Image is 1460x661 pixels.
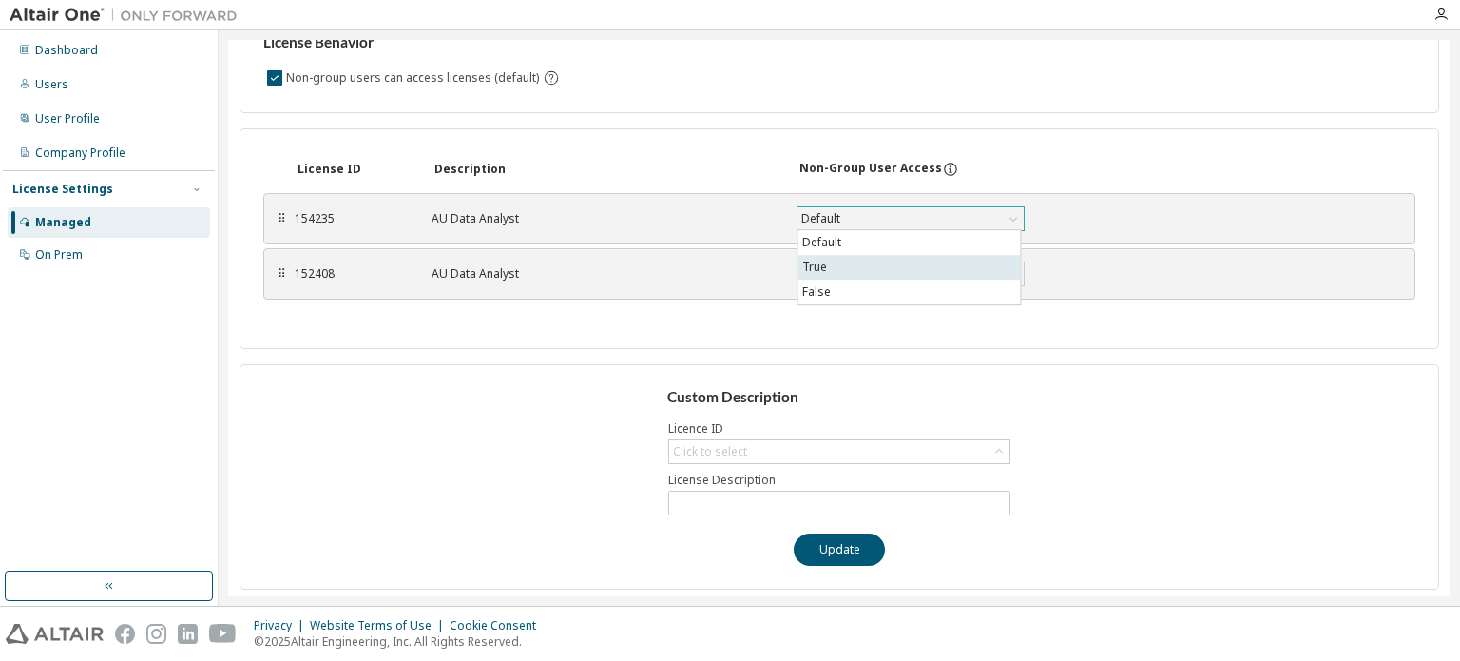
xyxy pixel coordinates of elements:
[434,162,777,177] div: Description
[298,162,412,177] div: License ID
[35,146,125,161] div: Company Profile
[450,618,547,633] div: Cookie Consent
[35,43,98,58] div: Dashboard
[668,473,1010,488] label: License Description
[669,440,1009,463] div: Click to select
[35,111,100,126] div: User Profile
[146,624,166,644] img: instagram.svg
[310,618,450,633] div: Website Terms of Use
[10,6,247,25] img: Altair One
[295,211,409,226] div: 154235
[276,266,287,282] div: ⠿
[35,247,83,262] div: On Prem
[797,207,1024,230] div: Default
[432,266,774,282] div: AU Data Analyst
[178,624,198,644] img: linkedin.svg
[295,266,409,282] div: 152408
[797,255,1020,280] li: True
[6,624,104,644] img: altair_logo.svg
[254,618,310,633] div: Privacy
[35,215,91,230] div: Managed
[794,534,885,566] button: Update
[673,444,747,459] div: Click to select
[797,230,1020,255] li: Default
[35,77,68,92] div: Users
[263,33,557,52] h3: License Behavior
[432,211,774,226] div: AU Data Analyst
[286,67,543,89] label: Non-group users can access licenses (default)
[254,633,547,650] p: © 2025 Altair Engineering, Inc. All Rights Reserved.
[209,624,237,644] img: youtube.svg
[797,280,1020,304] li: False
[667,388,1012,407] h3: Custom Description
[798,208,843,229] div: Default
[12,182,113,197] div: License Settings
[115,624,135,644] img: facebook.svg
[668,421,1010,437] label: Licence ID
[799,161,942,178] div: Non-Group User Access
[276,211,287,226] div: ⠿
[543,69,560,87] svg: By default any user not assigned to any group can access any license. Turn this setting off to di...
